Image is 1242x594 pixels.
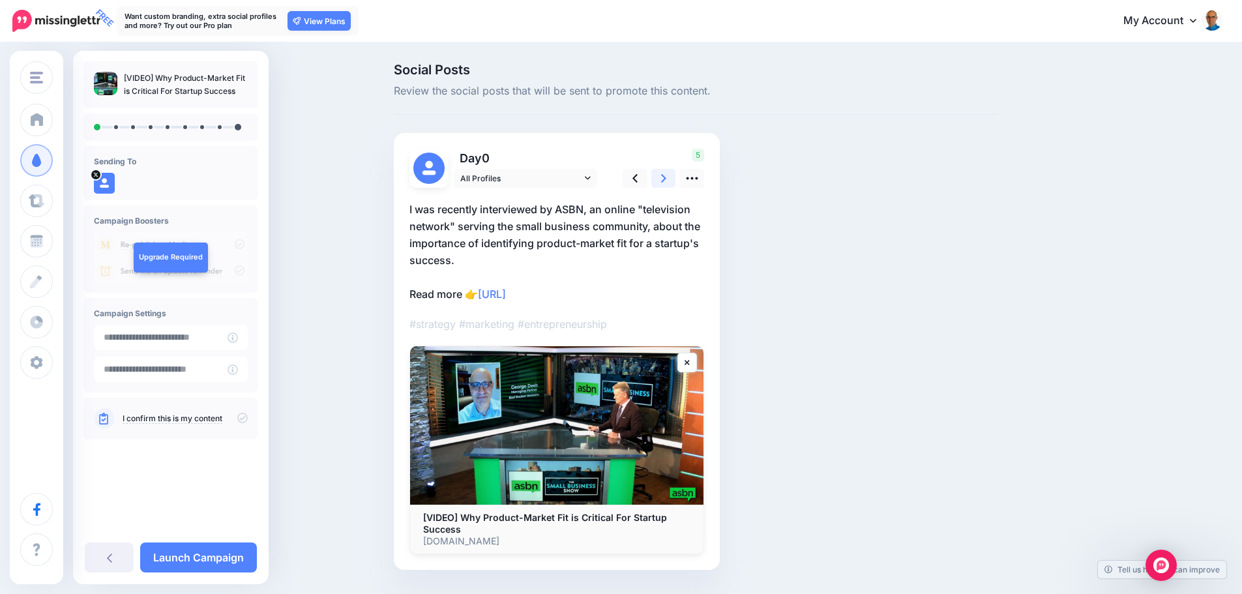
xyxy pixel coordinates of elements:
a: All Profiles [454,169,597,188]
img: dc7594109df3b09770deb78c8db06b51_thumb.jpg [94,72,117,95]
span: 5 [692,149,704,162]
img: user_default_image.png [413,153,445,184]
a: Tell us how we can improve [1098,561,1226,578]
a: Upgrade Required [134,243,208,273]
a: FREE [12,7,100,35]
span: All Profiles [460,171,582,185]
a: I confirm this is my content [123,413,222,424]
p: [DOMAIN_NAME] [423,535,690,547]
span: FREE [91,5,118,31]
span: Social Posts [394,63,999,76]
b: [VIDEO] Why Product-Market Fit is Critical For Startup Success [423,512,667,535]
a: [URL] [478,288,506,301]
p: Day [454,149,599,168]
h4: Campaign Settings [94,308,248,318]
p: #strategy #marketing #entrepreneurship [409,316,704,333]
img: campaign_review_boosters.png [94,232,248,282]
p: [VIDEO] Why Product-Market Fit is Critical For Startup Success [124,72,248,98]
img: Missinglettr [12,10,100,32]
a: My Account [1110,5,1222,37]
h4: Sending To [94,156,248,166]
h4: Campaign Boosters [94,216,248,226]
span: Review the social posts that will be sent to promote this content. [394,83,999,100]
img: menu.png [30,72,43,83]
div: Open Intercom Messenger [1146,550,1177,581]
p: I was recently interviewed by ASBN, an online "television network" serving the small business com... [409,201,704,303]
span: 0 [482,151,490,165]
img: user_default_image.png [94,173,115,194]
p: Want custom branding, extra social profiles and more? Try out our Pro plan [125,12,281,30]
img: [VIDEO] Why Product-Market Fit is Critical For Startup Success [410,346,703,505]
a: View Plans [288,11,351,31]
